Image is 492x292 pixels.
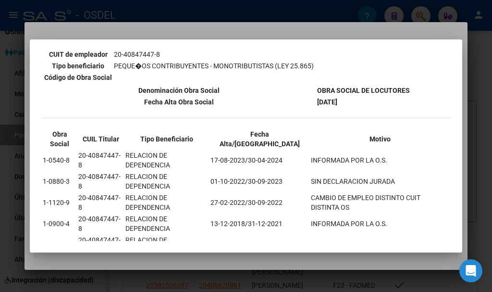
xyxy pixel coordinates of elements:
[210,129,309,149] th: Fecha Alta/[GEOGRAPHIC_DATA]
[42,192,77,213] td: 1-1120-9
[310,150,450,170] td: INFORMADA POR LA O.S.
[317,87,410,94] b: OBRA SOCIAL DE LOCUTORES
[125,235,209,255] td: RELACION DE DEPENDENCIA
[210,150,309,170] td: 17-08-2023/30-04-2024
[113,49,314,60] td: 20-40847447-8
[44,61,112,71] th: Tipo beneficiario
[42,85,316,96] th: Denominación Obra Social
[42,214,77,234] td: 1-0900-4
[459,259,482,282] div: Open Intercom Messenger
[310,192,450,213] td: CAMBIO DE EMPLEO DISTINTO CUIT DISTINTA OS
[78,214,123,234] td: 20-40847447-8
[317,98,337,106] b: [DATE]
[44,49,112,60] th: CUIT de empleador
[42,129,77,149] th: Obra Social
[210,171,309,191] td: 01-10-2022/30-09-2023
[42,235,77,255] td: 1-0900-4
[210,214,309,234] td: 13-12-2018/31-12-2021
[310,235,450,255] td: INFORMADA POR LA O.S.
[125,214,209,234] td: RELACION DE DEPENDENCIA
[42,97,316,107] th: Fecha Alta Obra Social
[42,150,77,170] td: 1-0540-8
[78,171,123,191] td: 20-40847447-8
[78,235,123,255] td: 20-40847447-8
[310,129,450,149] th: Motivo
[125,192,209,213] td: RELACION DE DEPENDENCIA
[125,129,209,149] th: Tipo Beneficiario
[113,61,314,71] td: PEQUE�OS CONTRIBUYENTES - MONOTRIBUTISTAS (LEY 25.865)
[125,150,209,170] td: RELACION DE DEPENDENCIA
[78,150,123,170] td: 20-40847447-8
[210,235,309,255] td: 01-06-2018/30-06-2019
[42,171,77,191] td: 1-0880-3
[44,72,112,83] th: Código de Obra Social
[78,192,123,213] td: 20-40847447-8
[210,192,309,213] td: 27-02-2022/30-09-2022
[310,171,450,191] td: SIN DECLARACION JURADA
[78,129,123,149] th: CUIL Titular
[310,214,450,234] td: INFORMADA POR LA O.S.
[125,171,209,191] td: RELACION DE DEPENDENCIA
